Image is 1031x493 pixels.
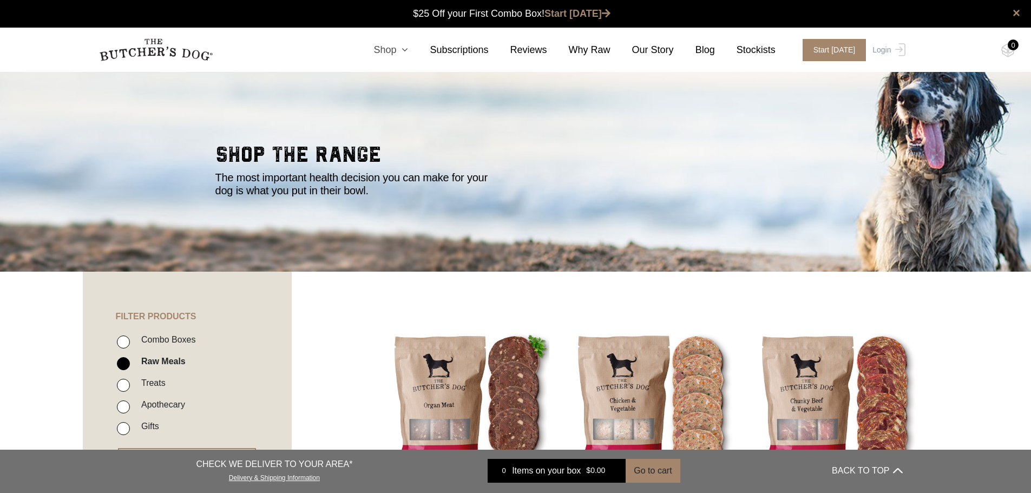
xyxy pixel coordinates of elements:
a: 0 Items on your box $0.00 [488,459,626,483]
span: Start [DATE] [803,39,866,61]
h4: FILTER PRODUCTS [83,272,292,321]
a: Login [870,39,905,61]
a: Reviews [489,43,547,57]
a: Subscriptions [408,43,488,57]
a: Start [DATE] [792,39,870,61]
a: close [1013,6,1020,19]
img: Chunky Beef and Vegetables [753,326,917,490]
a: Stockists [715,43,776,57]
img: Chicken and Vegetables [569,326,733,490]
img: TBD_Cart-Empty.png [1001,43,1015,57]
bdi: 0.00 [586,466,605,475]
label: Apothecary [136,397,185,412]
label: Gifts [136,419,159,433]
p: The most important health decision you can make for your dog is what you put in their bowl. [215,171,502,197]
h2: shop the range [215,144,816,171]
div: 0 [1008,40,1019,50]
p: CHECK WE DELIVER TO YOUR AREA* [196,458,352,471]
span: $ [586,466,590,475]
span: Items on your box [512,464,581,477]
button: RESET FILTER [118,448,256,472]
div: 0 [496,465,512,476]
a: Blog [674,43,715,57]
a: Start [DATE] [544,8,610,19]
img: Beef Organ Blend [386,326,550,490]
a: Why Raw [547,43,610,57]
label: Raw Meals [136,354,186,369]
a: Our Story [610,43,674,57]
label: Combo Boxes [136,332,196,347]
button: Go to cart [626,459,680,483]
label: Treats [136,376,166,390]
a: Shop [352,43,408,57]
a: Delivery & Shipping Information [229,471,320,482]
button: BACK TO TOP [832,458,902,484]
